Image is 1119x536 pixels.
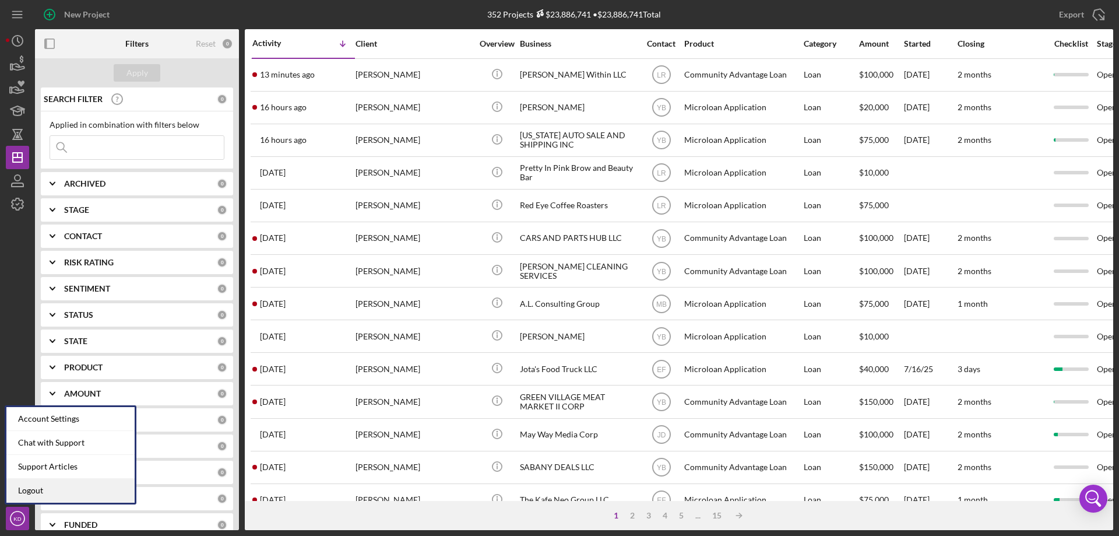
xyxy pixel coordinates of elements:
button: KD [6,507,29,530]
div: 0 [217,467,227,478]
span: $100,000 [859,233,893,243]
div: [PERSON_NAME] [356,288,472,319]
div: New Project [64,3,110,26]
span: $75,000 [859,135,889,145]
span: $75,000 [859,299,889,309]
div: 0 [217,362,227,373]
text: LR [657,202,666,210]
div: Product [684,39,801,48]
time: 1 month [958,299,988,309]
div: Category [804,39,858,48]
div: 0 [217,441,227,451]
div: [DATE] [904,223,956,254]
time: 2025-09-09 17:33 [260,332,286,341]
span: $40,000 [859,364,889,374]
button: New Project [35,3,121,26]
b: PRODUCT [64,363,103,372]
time: 1 month [958,495,988,505]
div: 0 [217,257,227,268]
button: Apply [114,64,160,82]
span: $150,000 [859,462,893,472]
div: 0 [217,205,227,215]
div: Client [356,39,472,48]
div: Loan [804,288,858,319]
text: MB [656,300,667,308]
div: Loan [804,157,858,188]
div: [DATE] [904,255,956,286]
div: [DATE] [904,92,956,123]
span: $75,000 [859,200,889,210]
span: $100,000 [859,429,893,439]
time: 3 days [958,364,980,374]
div: [PERSON_NAME] [356,386,472,417]
div: Loan [804,190,858,221]
div: Loan [804,59,858,90]
text: JD [657,431,666,439]
div: Microloan Application [684,92,801,123]
div: [PERSON_NAME] [356,92,472,123]
b: STAGE [64,205,89,215]
div: 2 [624,511,641,520]
time: 2025-09-11 01:51 [260,103,307,112]
div: Pretty In Pink Brow and Beauty Bar [520,157,636,188]
div: [PERSON_NAME] [356,419,472,450]
text: EF [657,496,666,505]
button: Export [1047,3,1113,26]
b: STATUS [64,310,93,320]
div: Community Advantage Loan [684,59,801,90]
div: [PERSON_NAME] [356,452,472,483]
div: [DATE] [904,59,956,90]
div: Closing [958,39,1045,48]
text: YB [656,332,666,341]
div: SABANY DEALS LLC [520,452,636,483]
time: 2 months [958,397,991,407]
text: LR [657,169,666,177]
div: 5 [673,511,689,520]
div: Community Advantage Loan [684,255,801,286]
time: 2025-09-08 23:11 [260,430,286,439]
div: Microloan Application [684,485,801,516]
div: Chat with Support [6,431,135,455]
div: 0 [221,38,233,50]
time: 2025-09-08 23:12 [260,397,286,407]
b: SENTIMENT [64,284,110,293]
div: 15 [706,511,727,520]
time: 2025-09-10 04:17 [260,267,286,276]
div: May Way Media Corp [520,419,636,450]
b: ARCHIVED [64,179,105,188]
div: CARS AND PARTS HUB LLC [520,223,636,254]
div: GREEN VILLAGE MEAT MARKET II CORP [520,386,636,417]
time: 2025-09-10 01:13 [260,299,286,309]
div: [PERSON_NAME] [356,59,472,90]
div: [DATE] [904,485,956,516]
div: 0 [217,415,227,425]
div: 1 [608,511,624,520]
b: AMOUNT [64,389,101,398]
div: Loan [804,321,858,352]
time: 2025-09-10 17:22 [260,168,286,177]
div: Open Intercom Messenger [1079,485,1107,513]
div: [DATE] [904,125,956,156]
div: [PERSON_NAME] [356,255,472,286]
time: 2 months [958,233,991,243]
div: 0 [217,520,227,530]
div: Loan [804,125,858,156]
time: 2025-09-10 16:55 [260,233,286,243]
time: 2 months [958,102,991,112]
div: Loan [804,223,858,254]
span: $100,000 [859,266,893,276]
div: ... [689,511,706,520]
time: 2025-09-08 21:02 [260,495,286,505]
div: Microloan Application [684,288,801,319]
div: [PERSON_NAME] [520,321,636,352]
div: 0 [217,388,227,399]
div: 0 [217,231,227,241]
text: YB [656,104,666,112]
div: [PERSON_NAME] [356,353,472,384]
text: YB [656,267,666,275]
div: 0 [217,283,227,294]
div: Loan [804,386,858,417]
time: 2025-09-11 17:37 [260,70,315,79]
time: 2025-09-10 17:19 [260,201,286,210]
a: Logout [6,479,135,503]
